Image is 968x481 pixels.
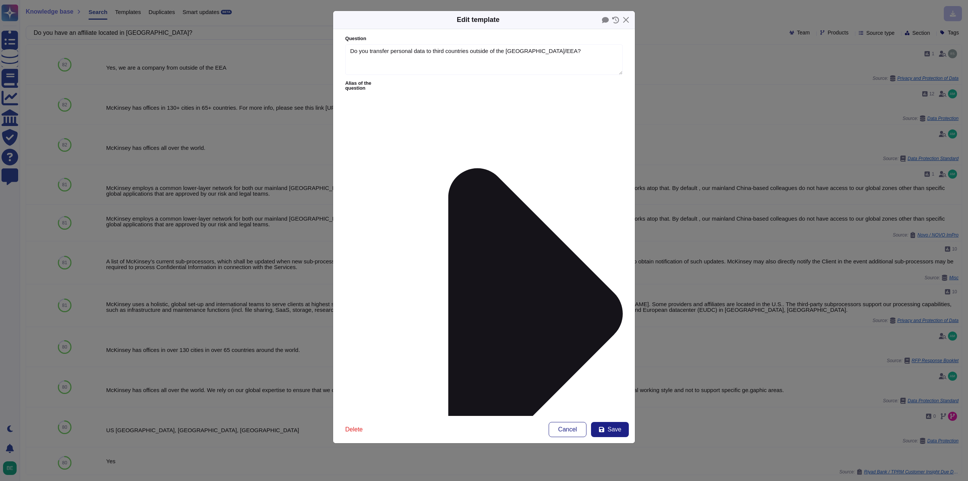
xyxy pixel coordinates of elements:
[345,36,623,41] label: Question
[345,44,623,75] textarea: Do you transfer personal data to third countries outside of the [GEOGRAPHIC_DATA]/EEA?
[339,422,369,437] button: Delete
[457,15,500,25] div: Edit template
[558,427,577,433] span: Cancel
[549,422,586,437] button: Cancel
[591,422,629,437] button: Save
[608,427,621,433] span: Save
[345,427,363,433] span: Delete
[620,14,632,26] button: Close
